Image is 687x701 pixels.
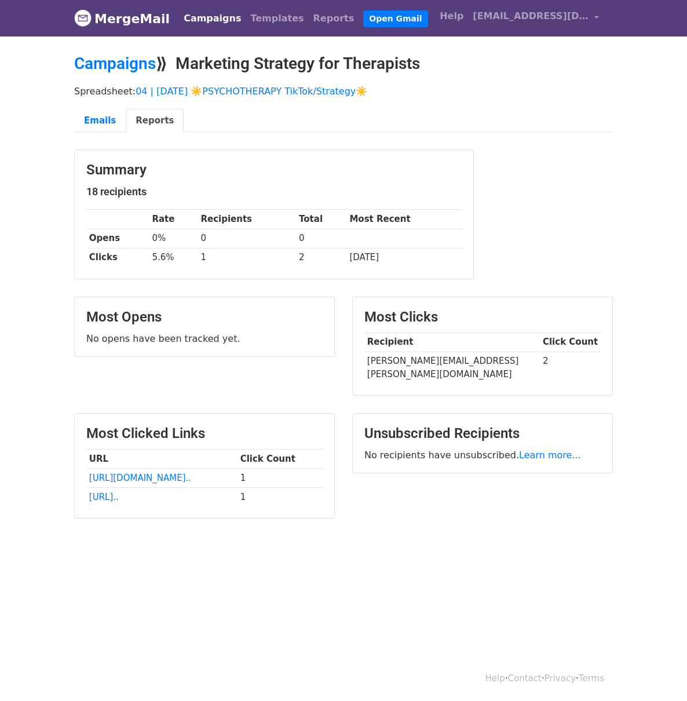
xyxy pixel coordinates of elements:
a: Campaigns [74,54,156,73]
a: Reports [126,109,184,133]
h3: Summary [86,162,462,178]
h5: 18 recipients [86,185,462,198]
a: Contact [508,673,542,684]
th: Recipients [198,210,297,229]
a: [EMAIL_ADDRESS][DOMAIN_NAME] [468,5,604,32]
td: [PERSON_NAME][EMAIL_ADDRESS][PERSON_NAME][DOMAIN_NAME] [364,352,540,384]
th: Recipient [364,333,540,352]
td: 2 [296,248,346,267]
a: Campaigns [179,7,246,30]
th: Opens [86,229,149,248]
td: 1 [237,488,323,507]
a: Emails [74,109,126,133]
a: Learn more... [519,450,581,461]
th: Clicks [86,248,149,267]
th: URL [86,450,237,469]
a: 04 | [DATE] ☀️PSYCHOTHERAPY TikTok/Strategy☀️ [136,86,367,97]
th: Click Count [540,333,601,352]
a: Help [485,673,505,684]
a: Help [435,5,468,28]
p: No opens have been tracked yet. [86,333,323,345]
a: [URL].. [89,492,119,502]
img: MergeMail logo [74,9,92,27]
h3: Most Opens [86,309,323,326]
a: [URL][DOMAIN_NAME].. [89,473,191,483]
h3: Unsubscribed Recipients [364,425,601,442]
iframe: Chat Widget [629,645,687,701]
td: 1 [237,469,323,488]
th: Total [296,210,346,229]
h3: Most Clicks [364,309,601,326]
h3: Most Clicked Links [86,425,323,442]
td: 1 [198,248,297,267]
th: Most Recent [347,210,462,229]
th: Click Count [237,450,323,469]
a: Terms [579,673,604,684]
p: No recipients have unsubscribed. [364,449,601,461]
td: 0% [149,229,198,248]
p: Spreadsheet: [74,85,613,97]
td: [DATE] [347,248,462,267]
td: 5.6% [149,248,198,267]
td: 0 [296,229,346,248]
td: 2 [540,352,601,384]
a: Reports [309,7,359,30]
a: MergeMail [74,6,170,31]
a: Open Gmail [363,10,427,27]
h2: ⟫ Marketing Strategy for Therapists [74,54,613,74]
a: Privacy [545,673,576,684]
a: Templates [246,7,308,30]
th: Rate [149,210,198,229]
td: 0 [198,229,297,248]
span: [EMAIL_ADDRESS][DOMAIN_NAME] [473,9,589,23]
